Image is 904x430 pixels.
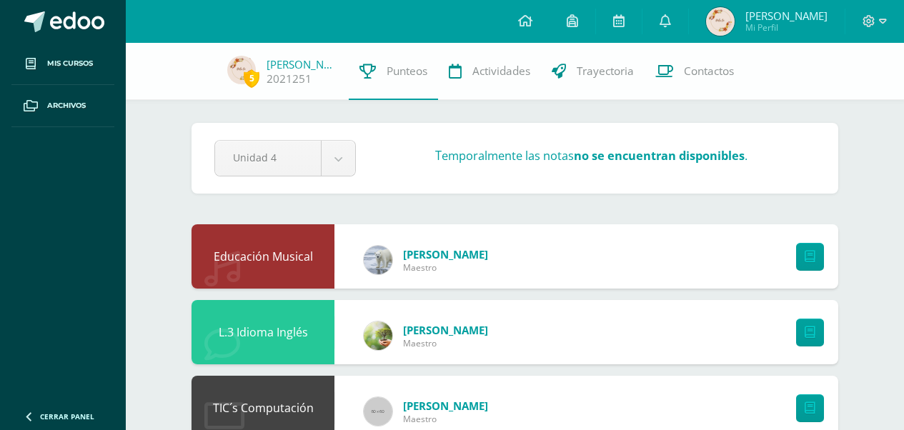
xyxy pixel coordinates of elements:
[684,64,734,79] span: Contactos
[745,21,828,34] span: Mi Perfil
[192,224,334,289] div: Educación Musical
[706,7,735,36] img: b615be58030fd70c835e0a894b558410.png
[574,148,745,164] strong: no se encuentran disponibles
[364,397,392,426] img: 60x60
[645,43,745,100] a: Contactos
[403,413,488,425] span: Maestro
[267,71,312,86] a: 2021251
[403,323,488,337] span: [PERSON_NAME]
[244,69,259,87] span: 5
[438,43,541,100] a: Actividades
[403,261,488,274] span: Maestro
[403,247,488,261] span: [PERSON_NAME]
[435,148,747,164] h3: Temporalmente las notas .
[215,141,355,176] a: Unidad 4
[192,300,334,364] div: L.3 Idioma Inglés
[387,64,427,79] span: Punteos
[745,9,828,23] span: [PERSON_NAME]
[11,43,114,85] a: Mis cursos
[11,85,114,127] a: Archivos
[267,57,338,71] a: [PERSON_NAME]
[349,43,438,100] a: Punteos
[47,58,93,69] span: Mis cursos
[403,399,488,413] span: [PERSON_NAME]
[233,141,303,174] span: Unidad 4
[403,337,488,349] span: Maestro
[541,43,645,100] a: Trayectoria
[47,100,86,111] span: Archivos
[364,246,392,274] img: bb12ee73cbcbadab578609fc3959b0d5.png
[227,56,256,84] img: b615be58030fd70c835e0a894b558410.png
[40,411,94,421] span: Cerrar panel
[577,64,634,79] span: Trayectoria
[364,321,392,350] img: a5ec97171129a96b385d3d847ecf055b.png
[472,64,530,79] span: Actividades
